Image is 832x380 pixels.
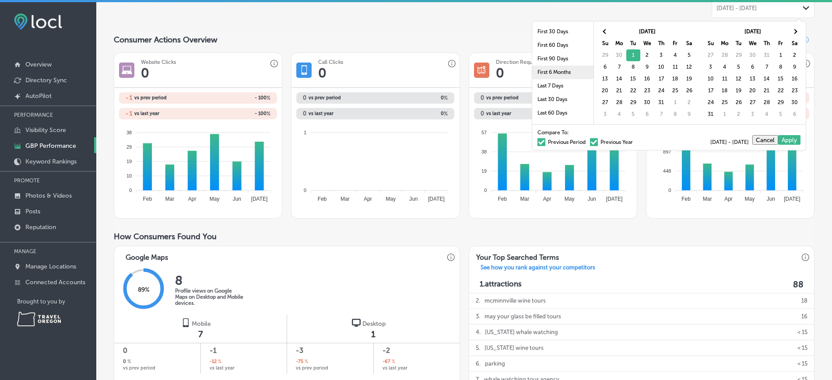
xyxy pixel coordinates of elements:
span: vs prev period [134,95,167,100]
td: 6 [598,61,612,73]
td: 7 [760,61,774,73]
td: 5 [626,108,640,120]
td: 19 [682,73,696,85]
tspan: May [386,196,396,202]
tspan: 0 [129,188,132,193]
td: 25 [718,97,732,108]
tspan: Mar [341,196,350,202]
th: Mo [718,38,732,49]
tspan: Jun [410,196,418,202]
td: 9 [682,108,696,120]
tspan: Apr [543,196,551,202]
span: % [390,358,395,366]
td: 10 [654,61,668,73]
p: Visibility Score [25,126,66,134]
tspan: Mar [165,196,175,202]
td: 14 [760,73,774,85]
h1: 0 [318,65,326,81]
h2: 0 [376,95,448,101]
td: 27 [598,97,612,108]
td: 24 [704,97,718,108]
td: 3 [704,61,718,73]
p: [US_STATE] whale watching [485,324,558,340]
td: 7 [612,61,626,73]
button: Apply [778,135,800,145]
tspan: 0 [668,188,671,193]
p: 3 . [476,309,480,324]
td: 20 [598,85,612,97]
td: 25 [668,85,682,97]
span: vs last year [383,366,407,370]
td: 5 [682,49,696,61]
td: 13 [746,73,760,85]
td: 1 [626,49,640,61]
td: 10 [704,73,718,85]
td: 15 [774,73,788,85]
p: AutoPilot [25,92,52,100]
span: vs prev period [123,366,155,370]
tspan: Feb [143,196,152,202]
th: Sa [682,38,696,49]
h2: 0 [481,110,484,117]
td: 26 [682,85,696,97]
span: % [126,358,131,366]
td: 31 [654,97,668,108]
th: Su [598,38,612,49]
td: 29 [626,97,640,108]
span: vs prev period [296,366,328,370]
td: 4 [612,108,626,120]
span: Consumer Actions Overview [114,35,218,45]
td: 19 [732,85,746,97]
th: Su [704,38,718,49]
p: 1. attractions [480,279,522,289]
p: 2 . [476,293,480,308]
th: [DATE] [612,26,682,38]
span: % [303,358,308,366]
th: Th [654,38,668,49]
td: 27 [746,97,760,108]
h2: - 100 [198,95,270,101]
span: 89 % [138,286,150,293]
li: First 6 Months [532,66,593,79]
td: 14 [612,73,626,85]
span: Compare To: [537,130,569,135]
tspan: Jun [233,196,241,202]
tspan: Jun [587,196,596,202]
tspan: Feb [498,196,507,202]
h1: 0 [141,65,149,81]
td: 15 [626,73,640,85]
td: 8 [626,61,640,73]
p: Keyword Rankings [25,158,77,165]
th: Tu [732,38,746,49]
td: 2 [640,49,654,61]
tspan: Apr [364,196,372,202]
td: 28 [612,97,626,108]
p: Connected Accounts [25,279,85,286]
td: 21 [612,85,626,97]
tspan: [DATE] [428,196,445,202]
span: 7 [198,329,203,339]
td: 30 [640,97,654,108]
li: First 90 Days [532,52,593,66]
tspan: Apr [724,196,733,202]
th: We [640,38,654,49]
li: Last 60 Days [532,106,593,120]
span: How Consumers Found You [114,232,217,241]
span: 1 [371,329,376,339]
tspan: Jun [767,196,775,202]
tspan: 38 [481,149,487,154]
img: logo [352,318,361,327]
p: 5 . [476,340,480,356]
h2: - 1 [126,110,132,117]
tspan: 29 [126,144,132,150]
tspan: 897 [663,149,671,154]
td: 3 [654,49,668,61]
label: 88 [793,279,804,289]
span: % [444,95,448,101]
label: Previous Year [590,139,633,145]
h2: -12 [210,358,221,366]
span: [DATE] - [DATE] [716,5,757,12]
tspan: Mar [520,196,529,202]
span: vs last year [309,111,334,116]
img: Travel Oregon [17,312,61,326]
